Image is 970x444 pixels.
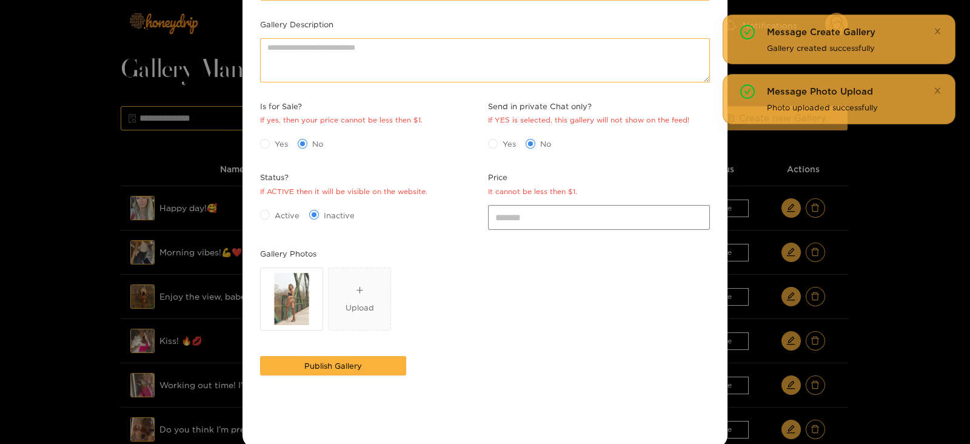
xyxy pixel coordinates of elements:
[535,138,556,150] span: No
[270,209,304,221] span: Active
[260,171,427,183] span: Status?
[329,268,390,330] span: plusUpload
[319,209,360,221] span: Inactive
[346,301,374,314] div: Upload
[260,38,710,82] textarea: Gallery Description
[307,138,328,150] span: No
[260,247,316,260] label: Gallery Photos
[260,186,427,198] div: If ACTIVE then it will be visible on the website.
[260,115,423,126] div: If yes, then your price cannot be less then $1.
[767,42,940,54] div: Gallery created successfully
[356,286,364,294] span: plus
[498,138,521,150] span: Yes
[488,186,577,198] div: It cannot be less then $1.
[270,138,293,150] span: Yes
[767,101,940,113] div: Photo uploaded successfully
[260,100,423,112] span: Is for Sale?
[934,87,942,95] span: close
[488,171,577,183] span: Price
[767,84,940,99] div: Message Photo Upload
[260,18,333,30] label: Gallery Description
[488,115,689,126] div: If YES is selected, this gallery will not show on the feed!
[260,356,406,375] button: Publish Gallery
[488,100,689,112] span: Send in private Chat only?
[740,84,755,101] span: check-circle
[934,27,942,35] span: close
[767,25,940,39] div: Message Create Gallery
[740,25,755,41] span: check-circle
[304,360,362,372] span: Publish Gallery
